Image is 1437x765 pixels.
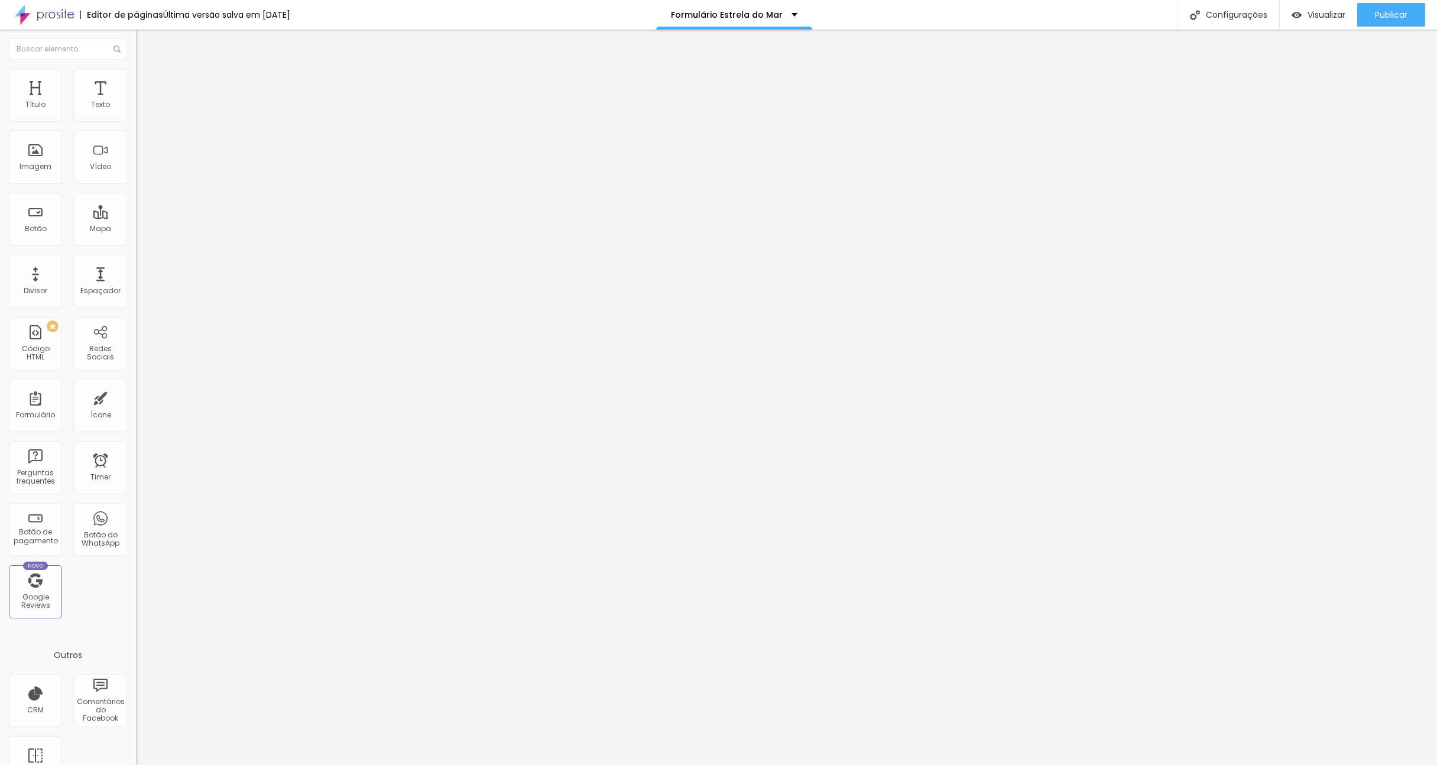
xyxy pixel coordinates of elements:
button: Visualizar [1280,3,1357,27]
img: view-1.svg [1292,10,1302,20]
div: Mapa [90,225,111,233]
div: Timer [90,473,111,481]
span: Publicar [1375,10,1407,20]
div: Formulário [16,411,55,419]
div: Redes Sociais [77,345,124,362]
div: Divisor [24,287,47,295]
div: Espaçador [80,287,121,295]
div: Código HTML [12,345,59,362]
div: Vídeo [90,163,111,171]
iframe: Editor [136,30,1437,765]
div: Editor de páginas [80,11,163,19]
span: Visualizar [1308,10,1345,20]
div: Botão de pagamento [12,528,59,545]
button: Publicar [1357,3,1425,27]
div: Última versão salva em [DATE] [163,11,290,19]
div: Ícone [90,411,111,419]
img: Icone [1190,10,1200,20]
div: Novo [23,562,48,570]
img: Icone [113,46,121,53]
div: Imagem [20,163,51,171]
div: Botão [25,225,47,233]
div: CRM [27,706,44,714]
div: Texto [91,101,110,109]
div: Botão do WhatsApp [77,531,124,548]
div: Perguntas frequentes [12,469,59,486]
input: Buscar elemento [9,38,127,60]
div: Comentários do Facebook [77,698,124,723]
div: Google Reviews [12,593,59,610]
div: Título [25,101,46,109]
p: Formulário Estrela do Mar [671,11,783,19]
